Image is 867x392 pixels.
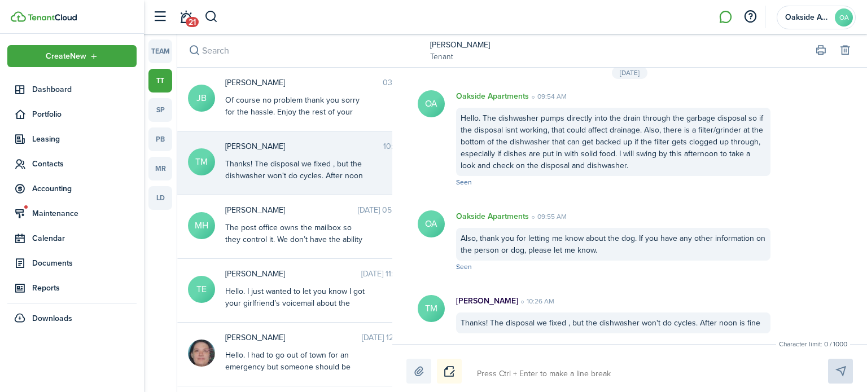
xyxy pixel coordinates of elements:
div: The post office owns the mailbox so they control it. We don’t have the ability to change locks on... [225,222,366,281]
p: Oakside Apartments [456,210,529,222]
button: Delete [837,43,853,59]
span: Contacts [32,158,137,170]
span: JOE BARAHONA [225,77,383,89]
time: 09:54 AM [529,91,567,102]
span: Downloads [32,312,72,324]
img: Jennifer Dahn [188,340,215,367]
a: team [148,39,172,63]
span: Reports [32,282,137,294]
span: Taylor Mueller [225,140,383,152]
a: ld [148,186,172,210]
a: Notifications [175,3,196,32]
img: TenantCloud [11,11,26,22]
button: Open resource center [741,7,760,27]
time: 10:26 AM [383,140,415,152]
time: [DATE] 11:49 AM [361,268,415,280]
span: Oakside Apartments [785,14,830,21]
img: TenantCloud [28,14,77,21]
span: Accounting [32,183,137,195]
a: mr [148,157,172,180]
span: Documents [32,257,137,269]
avatar-text: TM [188,148,215,175]
span: Seen [456,262,472,272]
a: tt [148,69,172,93]
div: [DATE] [612,67,647,79]
button: Print [813,43,829,59]
span: Calendar [32,232,137,244]
avatar-text: OA [418,90,445,117]
div: Also, thank you for letting me know about the dog. If you have any other information on the perso... [456,228,770,261]
time: 09:55 AM [529,212,567,222]
div: Hello. The dishwasher pumps directly into the drain through the garbage disposal so if the dispos... [456,108,770,176]
time: [DATE] 05:59 PM [358,204,415,216]
avatar-text: TM [418,295,445,322]
button: Search [186,43,202,59]
time: [DATE] 12:12 PM [362,332,415,343]
span: Create New [46,52,86,60]
button: Notice [437,359,462,384]
avatar-text: TE [188,276,215,303]
a: Reports [7,277,137,299]
p: Oakside Apartments [456,90,529,102]
time: 10:26 AM [518,296,554,306]
span: Jennifer Dahn [225,332,362,343]
avatar-text: OA [835,8,853,27]
time: 03:37 PM [383,77,415,89]
span: 21 [186,17,199,27]
a: Tenant [430,51,490,63]
span: Thomas Enriquez [225,268,361,280]
div: Of course no problem thank you sorry for the hassle. Enjoy the rest of your day [225,94,366,130]
div: Thanks! The disposal we fixed , but the dishwasher won't do cycles. After noon is fine [225,158,366,193]
span: Dashboard [32,83,137,95]
div: Thanks! The disposal we fixed , but the dishwasher won't do cycles. After noon is fine [456,312,770,333]
input: search [177,34,424,67]
span: Leasing [32,133,137,145]
button: Open menu [7,45,137,67]
button: Search [204,7,218,27]
span: Michael Hill [225,204,358,216]
a: Dashboard [7,78,137,100]
small: Character limit: 0 / 1000 [776,339,850,349]
span: Maintenance [32,208,137,219]
span: Seen [456,177,472,187]
span: Portfolio [32,108,137,120]
a: [PERSON_NAME] [430,39,490,51]
avatar-text: MH [188,212,215,239]
a: sp [148,98,172,122]
p: [PERSON_NAME] [456,295,518,307]
avatar-text: JB [188,85,215,112]
avatar-text: OA [418,210,445,237]
a: pb [148,127,172,151]
button: Open sidebar [149,6,170,28]
div: Hello. I just wanted to let you know I got your girlfriend’s voicemail about the tenants in D09. ... [225,285,366,368]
